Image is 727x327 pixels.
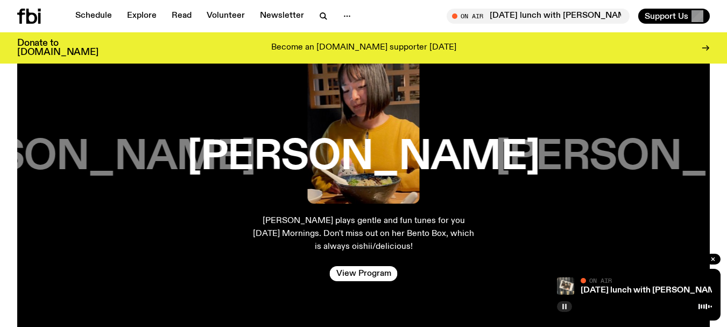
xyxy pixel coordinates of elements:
a: [DATE] lunch with [PERSON_NAME]! [581,286,726,295]
span: Support Us [645,11,688,21]
img: A polaroid of Ella Avni in the studio on top of the mixer which is also located in the studio. [557,277,574,295]
button: On Air[DATE] lunch with [PERSON_NAME]! [447,9,630,24]
a: Read [165,9,198,24]
a: Explore [121,9,163,24]
h3: Donate to [DOMAIN_NAME] [17,39,98,57]
button: Support Us [638,9,710,24]
p: Become an [DOMAIN_NAME] supporter [DATE] [271,43,456,53]
span: On Air [589,277,612,284]
h3: [PERSON_NAME] [187,137,540,178]
a: Newsletter [253,9,310,24]
a: View Program [330,266,398,281]
a: Schedule [69,9,118,24]
a: Volunteer [200,9,251,24]
p: [PERSON_NAME] plays gentle and fun tunes for you [DATE] Mornings. Don't miss out on her Bento Box... [252,214,476,253]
